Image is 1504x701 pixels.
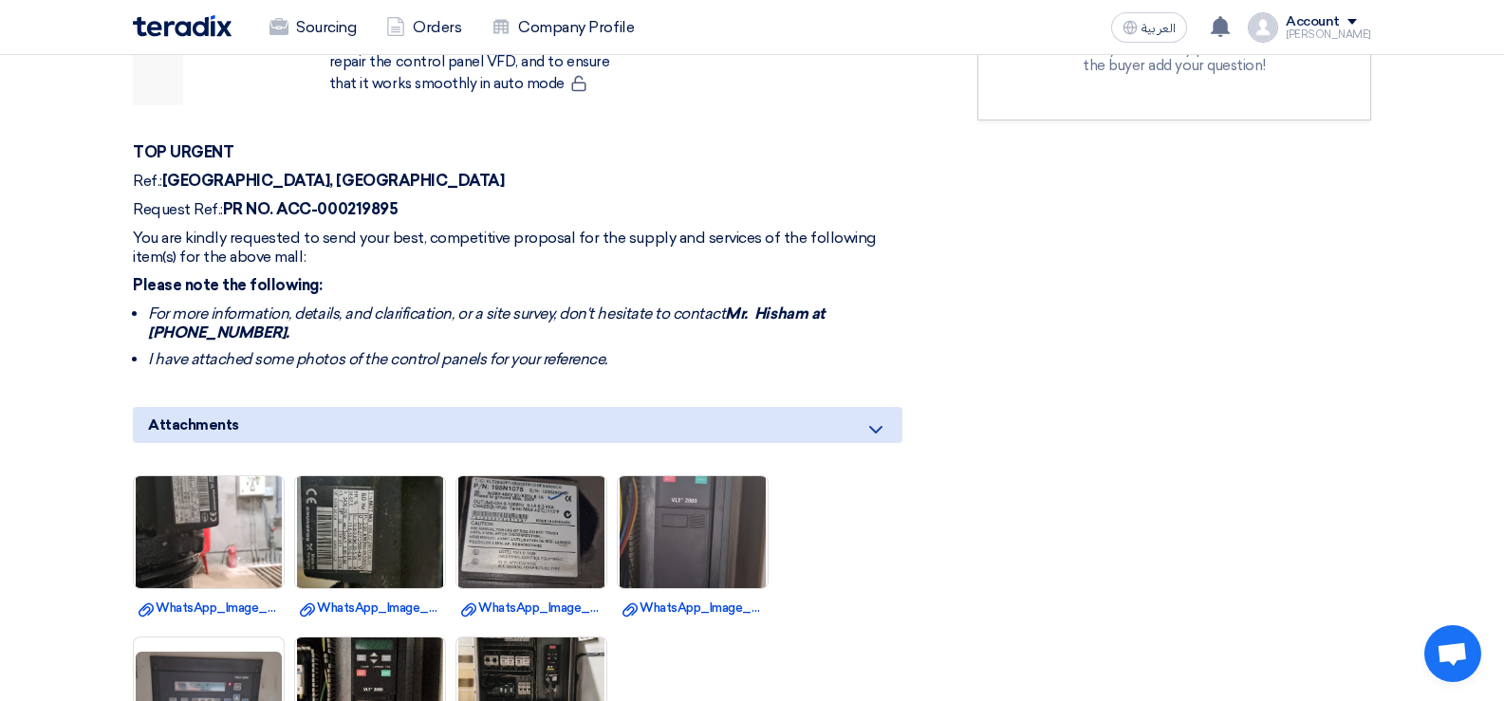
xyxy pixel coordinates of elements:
[139,599,279,618] a: WhatsApp_Image__at__PM_.jpeg
[476,7,649,48] a: Company Profile
[148,350,607,368] i: I have attached some photos of the control panels for your reference.
[133,172,902,191] p: Ref.:
[148,415,239,435] span: Attachments
[1424,625,1481,682] a: Open chat
[133,200,902,219] p: Request Ref.:
[1286,29,1371,40] div: [PERSON_NAME]
[133,15,232,37] img: Teradix logo
[223,200,398,218] strong: PR NO. ACC-000219895
[622,599,763,618] a: WhatsApp_Image__at__PM.jpeg
[148,304,825,341] strong: Mr. Hisham at [PHONE_NUMBER].
[162,172,505,190] strong: [GEOGRAPHIC_DATA], [GEOGRAPHIC_DATA]
[148,304,825,341] i: For more information, details, and clarification, or a site survey, don't hesitate to contact
[618,400,768,664] img: WhatsApp_Image__at__PM_1756301594077.jpeg
[133,143,233,161] strong: TOP URGENT
[456,400,606,664] img: WhatsApp_Image__at__PM__1756301588958.jpeg
[461,599,602,618] a: WhatsApp_Image__at__PM_.jpeg
[1142,22,1176,35] span: العربية
[133,229,902,267] p: You are kindly requested to send your best, competitive proposal for the supply and services of t...
[1248,12,1278,43] img: profile_test.png
[371,7,476,48] a: Orders
[134,433,284,631] img: WhatsApp_Image__at__PM__1756301578596.jpeg
[133,276,323,294] strong: Please note the following:
[295,433,445,631] img: WhatsApp_Image__at__PM_1756301583475.jpeg
[1111,12,1187,43] button: العربية
[254,7,371,48] a: Sourcing
[1286,14,1340,30] div: Account
[300,599,440,618] a: WhatsApp_Image__at__PM.jpeg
